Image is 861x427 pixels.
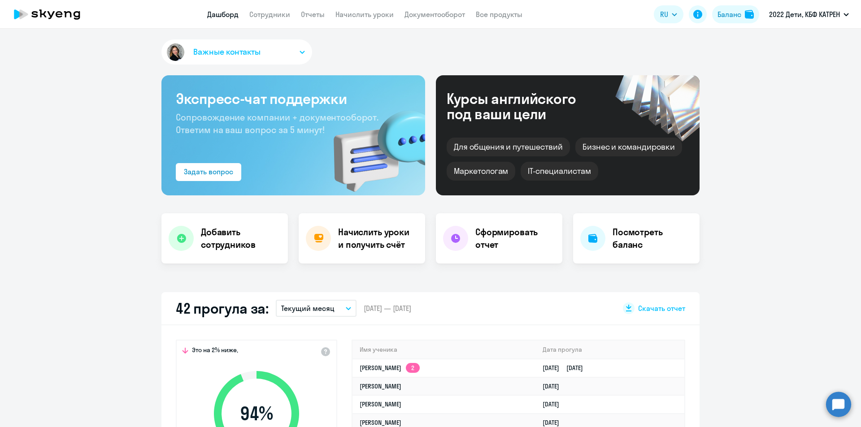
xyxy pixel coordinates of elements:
span: Сопровождение компании + документооборот. Ответим на ваш вопрос за 5 минут! [176,112,378,135]
h4: Посмотреть баланс [613,226,692,251]
img: bg-img [321,95,425,195]
span: Скачать отчет [638,303,685,313]
a: [PERSON_NAME] [360,400,401,408]
div: Баланс [717,9,741,20]
span: Это на 2% ниже, [192,346,238,357]
button: Текущий месяц [276,300,357,317]
a: Отчеты [301,10,325,19]
p: Текущий месяц [281,303,335,314]
h4: Добавить сотрудников [201,226,281,251]
div: Маркетологам [447,162,515,181]
button: 2022 Дети, КБФ КАТРЕН [765,4,853,25]
a: Сотрудники [249,10,290,19]
div: Для общения и путешествий [447,138,570,156]
div: Курсы английского под ваши цели [447,91,600,121]
img: avatar [165,42,186,63]
button: Важные контакты [161,39,312,65]
img: balance [745,10,754,19]
span: Важные контакты [193,46,261,58]
button: Балансbalance [712,5,759,23]
h2: 42 прогула за: [176,299,269,317]
a: [DATE][DATE] [543,364,590,372]
a: [DATE] [543,400,566,408]
span: 94 % [205,403,308,424]
div: IT-специалистам [521,162,598,181]
th: Дата прогула [535,341,684,359]
h4: Сформировать отчет [475,226,555,251]
a: [DATE] [543,418,566,427]
a: Все продукты [476,10,522,19]
div: Бизнес и командировки [575,138,682,156]
div: Задать вопрос [184,166,233,177]
button: Задать вопрос [176,163,241,181]
button: RU [654,5,683,23]
h4: Начислить уроки и получить счёт [338,226,416,251]
h3: Экспресс-чат поддержки [176,90,411,108]
a: [PERSON_NAME] [360,382,401,390]
a: [PERSON_NAME]2 [360,364,420,372]
span: [DATE] — [DATE] [364,303,411,313]
span: RU [660,9,668,20]
a: [DATE] [543,382,566,390]
a: Начислить уроки [335,10,394,19]
p: 2022 Дети, КБФ КАТРЕН [769,9,840,20]
a: [PERSON_NAME] [360,418,401,427]
a: Документооборот [404,10,465,19]
a: Дашборд [207,10,239,19]
th: Имя ученика [352,341,535,359]
app-skyeng-badge: 2 [406,363,420,373]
